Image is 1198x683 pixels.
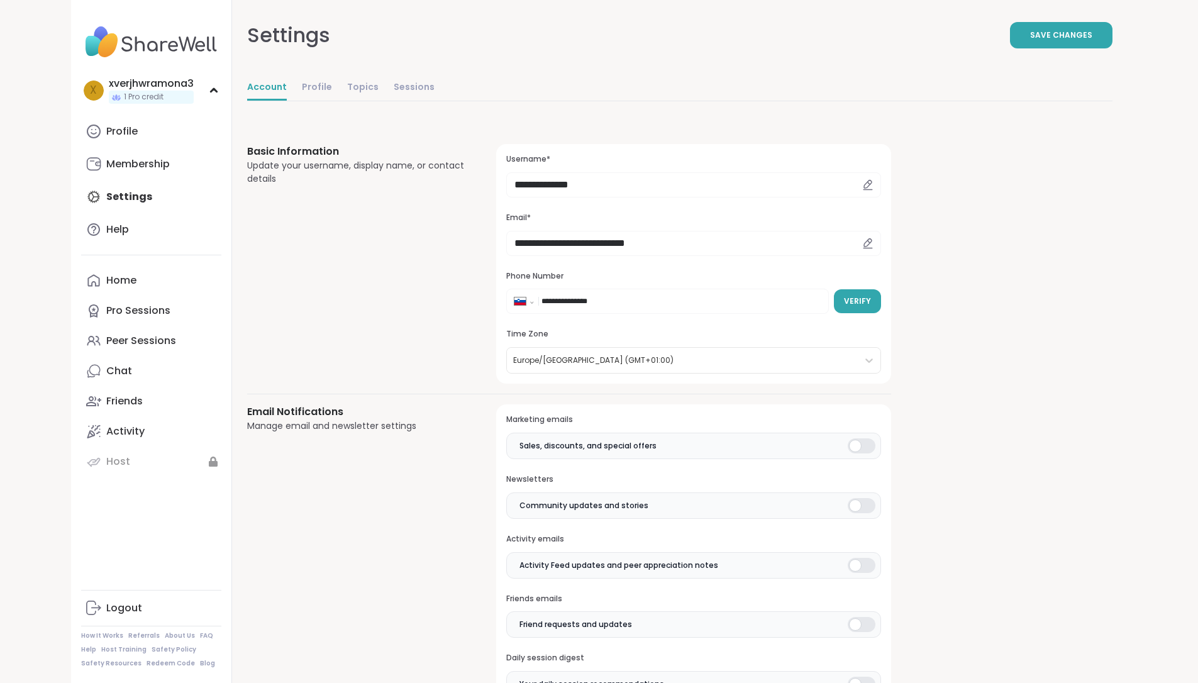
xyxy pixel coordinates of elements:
div: Settings [247,20,330,50]
div: Help [106,223,129,236]
h3: Email* [506,213,880,223]
span: Verify [844,296,871,307]
a: About Us [165,631,195,640]
div: Peer Sessions [106,334,176,348]
a: FAQ [200,631,213,640]
h3: Newsletters [506,474,880,485]
a: Referrals [128,631,160,640]
a: Pro Sessions [81,296,221,326]
span: Save Changes [1030,30,1092,41]
a: Friends [81,386,221,416]
a: Safety Resources [81,659,141,668]
a: Home [81,265,221,296]
img: ShareWell Nav Logo [81,20,221,64]
div: Chat [106,364,132,378]
span: Friend requests and updates [519,619,632,630]
button: Save Changes [1010,22,1112,48]
div: Pro Sessions [106,304,170,318]
div: Membership [106,157,170,171]
a: Host Training [101,645,147,654]
a: Account [247,75,287,101]
h3: Basic Information [247,144,467,159]
a: Help [81,214,221,245]
a: Sessions [394,75,435,101]
h3: Marketing emails [506,414,880,425]
div: Friends [106,394,143,408]
a: How It Works [81,631,123,640]
span: Activity Feed updates and peer appreciation notes [519,560,718,571]
a: Blog [200,659,215,668]
div: xverjhwramona3 [109,77,194,91]
span: 1 Pro credit [124,92,164,103]
span: x [90,82,97,99]
h3: Email Notifications [247,404,467,419]
a: Help [81,645,96,654]
h3: Daily session digest [506,653,880,664]
a: Chat [81,356,221,386]
a: Topics [347,75,379,101]
button: Verify [834,289,881,313]
h3: Phone Number [506,271,880,282]
h3: Username* [506,154,880,165]
span: Sales, discounts, and special offers [519,440,657,452]
div: Activity [106,425,145,438]
span: Community updates and stories [519,500,648,511]
div: Update your username, display name, or contact details [247,159,467,186]
div: Profile [106,125,138,138]
a: Profile [302,75,332,101]
div: Host [106,455,130,469]
a: Redeem Code [147,659,195,668]
a: Peer Sessions [81,326,221,356]
div: Home [106,274,136,287]
a: Activity [81,416,221,447]
a: Safety Policy [152,645,196,654]
div: Logout [106,601,142,615]
a: Membership [81,149,221,179]
div: Manage email and newsletter settings [247,419,467,433]
h3: Friends emails [506,594,880,604]
a: Profile [81,116,221,147]
a: Host [81,447,221,477]
h3: Time Zone [506,329,880,340]
h3: Activity emails [506,534,880,545]
a: Logout [81,593,221,623]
